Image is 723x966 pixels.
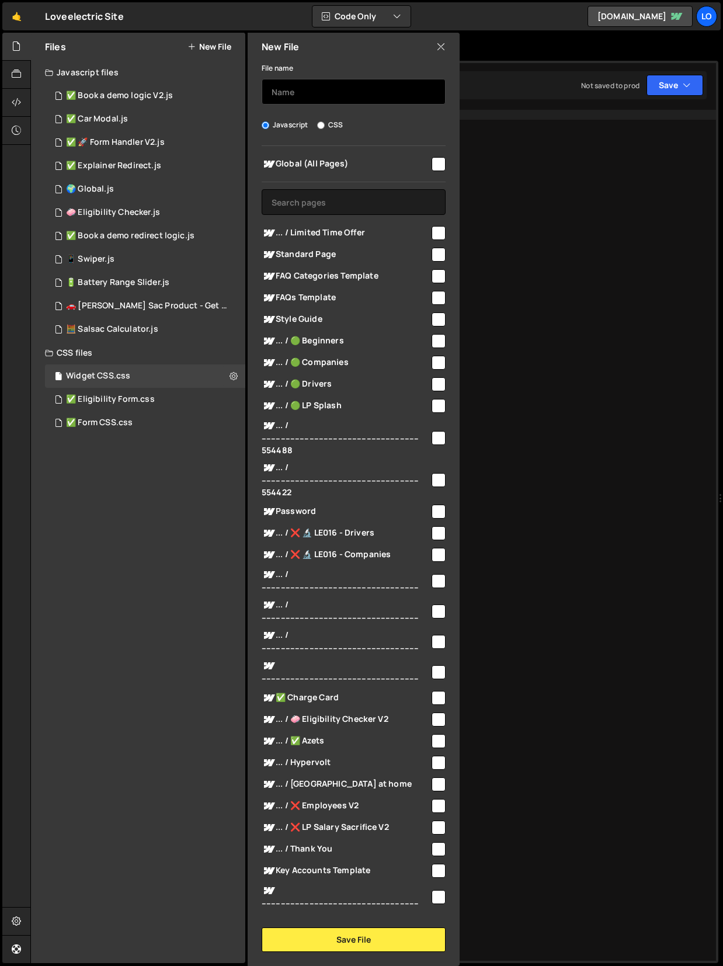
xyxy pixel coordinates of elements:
div: 🧮 Salsac Calculator.js [66,324,158,335]
div: 8014/42987.js [45,131,245,154]
span: ... / 🟢 LP Splash [262,399,430,413]
div: 8014/46694.js [45,84,245,107]
span: ... / ❌ 🔬 LE016 - Drivers [262,526,430,540]
input: Javascript [262,121,269,129]
a: [DOMAIN_NAME] [588,6,693,27]
div: Loveelectric Site [45,9,124,23]
div: 🧼 Eligibility Checker.js [66,207,160,218]
span: FAQ Categories Template [262,269,430,283]
span: ... / –––––––––––––––––––––––––––––––––554422 [262,461,430,498]
div: 8014/41355.js [45,224,245,248]
span: Password [262,505,430,519]
span: Style Guide [262,312,430,326]
div: 8014/41354.css [45,388,245,411]
span: ... / ❌ 🔬 LE016 - Companies [262,548,430,562]
a: 🤙 [2,2,31,30]
span: ... / 🟢 Companies [262,356,430,370]
div: 📱 Swiper.js [66,254,114,265]
span: ... / Thank You [262,842,430,856]
div: 8014/34949.js [45,248,245,271]
div: 🔋 Battery Range Slider.js [66,277,169,288]
div: 8014/41778.js [45,154,245,178]
div: 8014/42769.js [45,178,245,201]
label: File name [262,62,293,74]
input: Name [262,79,446,105]
div: CSS files [31,341,245,364]
span: Global (All Pages) [262,157,430,171]
div: ✅ Explainer Redirect.js [66,161,161,171]
div: 8014/47728.css [45,364,245,388]
h2: Files [45,40,66,53]
div: 8014/42657.js [45,201,245,224]
span: ... / Hypervolt [262,756,430,770]
span: ... / ––––––––––––––––––––––––––––––––– [262,598,430,624]
input: Search pages [262,189,446,215]
div: ✅ 🚀 Form Handler V2.js [66,137,165,148]
div: ✅ Car Modal.js [66,114,128,124]
div: 8014/34824.js [45,271,245,294]
div: 8014/41351.css [45,411,245,435]
div: 8014/41995.js [45,107,245,131]
div: Widget CSS.css [66,371,130,381]
div: ✅ Book a demo logic V2.js [66,91,173,101]
label: CSS [317,119,343,131]
div: ✅ Eligibility Form.css [66,394,155,405]
span: ... / ❌ Employees V2 [262,799,430,813]
span: Standard Page [262,248,430,262]
button: Save File [262,927,446,952]
div: 🚗 [PERSON_NAME] Sac Product - Get started.js [66,301,227,311]
h2: New File [262,40,299,53]
span: ... / ––––––––––––––––––––––––––––––––– [262,628,430,654]
div: Javascript files [31,61,245,84]
label: Javascript [262,119,308,131]
span: ... / ––––––––––––––––––––––––––––––––– [262,568,430,593]
span: ... / –––––––––––––––––––––––––––––––––554488 [262,419,430,456]
div: Not saved to prod [581,81,639,91]
span: ... / Limited Time Offer [262,226,430,240]
div: 8014/28850.js [45,318,245,341]
button: New File [187,42,231,51]
span: ... / ✅ Azets [262,734,430,748]
span: Key Accounts Template [262,864,430,878]
button: Save [646,75,703,96]
div: 8014/33036.js [45,294,249,318]
span: ––––––––––––––––––––––––––––––––– [262,659,430,684]
a: Lo [696,6,717,27]
span: ... / [GEOGRAPHIC_DATA] at home [262,777,430,791]
div: 🌍 Global.js [66,184,114,194]
span: ... / 🟢 Drivers [262,377,430,391]
span: ... / 🟢 Beginners [262,334,430,348]
div: ✅ Book a demo redirect logic.js [66,231,194,241]
button: Code Only [312,6,411,27]
span: ... / ❌ LP Salary Sacrifice V2 [262,821,430,835]
input: CSS [317,121,325,129]
div: ✅ Form CSS.css [66,418,133,428]
span: ... / 🧼 Eligibility Checker V2 [262,713,430,727]
span: ––––––––––––––––––––––––––––––––– [262,884,430,909]
span: ✅ Charge Card [262,691,430,705]
span: FAQs Template [262,291,430,305]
